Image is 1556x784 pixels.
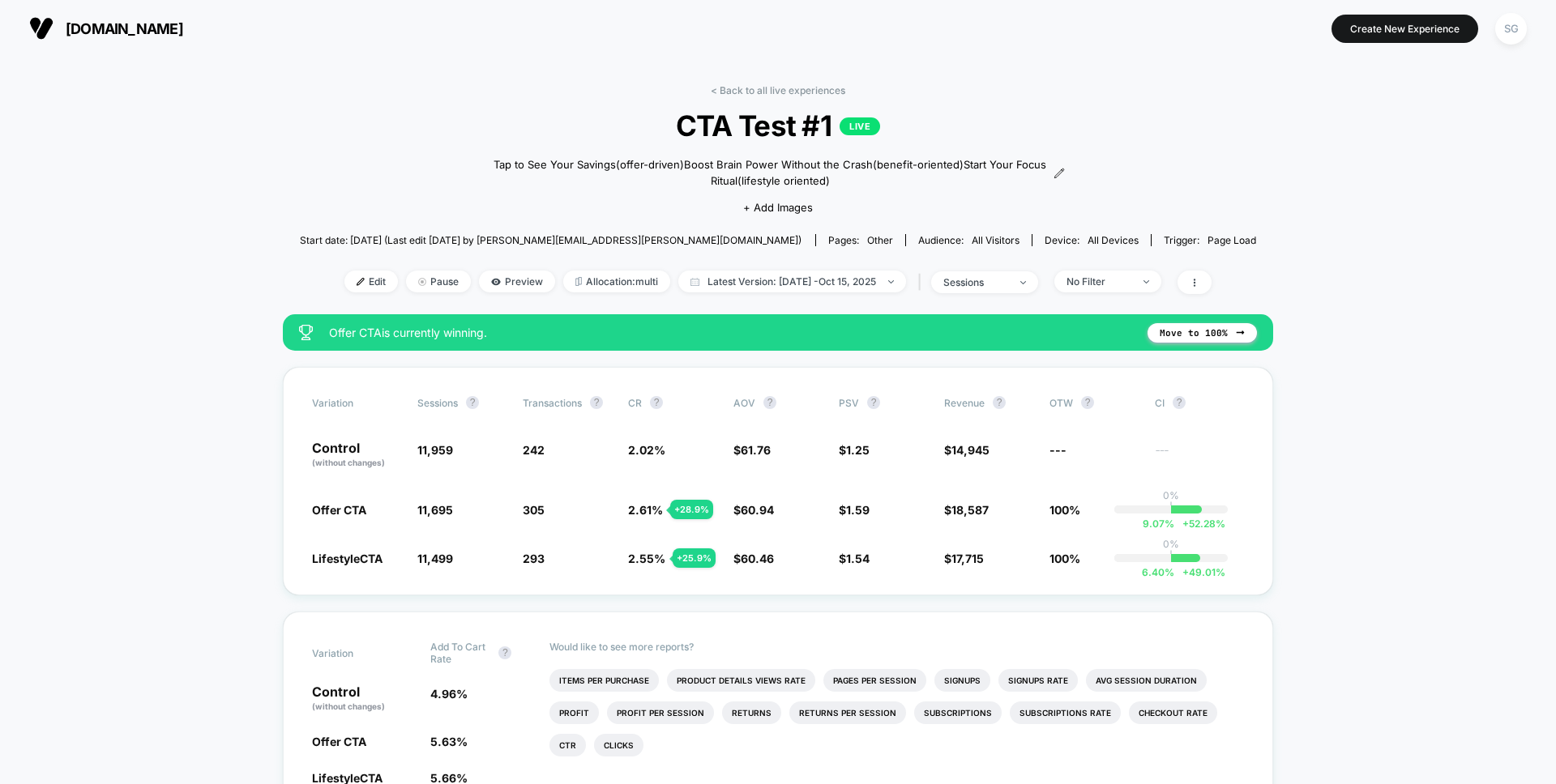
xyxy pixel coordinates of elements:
[607,701,714,724] li: Profit Per Session
[498,646,511,659] button: ?
[1174,518,1225,530] span: 52.28 %
[951,443,990,457] span: 14,945
[944,443,990,457] span: $
[628,503,663,517] span: 2.61 %
[944,503,989,517] span: $
[741,443,771,457] span: 61.76
[329,326,1131,339] span: Offer CTA is currently winning.
[839,443,870,457] span: $
[406,271,471,292] span: Pause
[1208,234,1256,246] span: Page Load
[823,669,926,692] li: Pages Per Session
[1495,13,1527,45] div: SG
[998,669,1078,692] li: Signups Rate
[1049,396,1139,409] span: OTW
[549,641,1245,653] p: Would like to see more reports?
[549,701,599,724] li: Profit
[312,701,385,711] span: (without changes)
[417,503,453,517] span: 11,695
[667,669,815,692] li: Product Details Views Rate
[828,234,893,246] div: Pages:
[491,157,1049,189] span: Tap to See Your Savings(offer-driven)Boost Brain Power Without the Crash(benefit-oriented)Start Y...
[357,278,365,286] img: edit
[944,397,985,409] span: Revenue
[299,325,313,340] img: success_star
[733,552,774,565] span: $
[1142,566,1174,578] span: 6.40 %
[594,734,643,756] li: Clicks
[1164,234,1256,246] div: Trigger:
[1155,445,1244,469] span: ---
[1155,396,1244,409] span: CI
[888,280,894,283] img: end
[1010,701,1121,724] li: Subscriptions Rate
[523,503,545,517] span: 305
[523,397,582,409] span: Transactions
[1174,566,1225,578] span: 49.01 %
[1163,538,1179,550] p: 0%
[417,552,453,565] span: 11,499
[418,278,426,286] img: end
[1129,701,1217,724] li: Checkout Rate
[1032,234,1151,246] span: Device:
[66,20,183,37] span: [DOMAIN_NAME]
[839,503,870,517] span: $
[678,271,906,292] span: Latest Version: [DATE] - Oct 15, 2025
[934,669,990,692] li: Signups
[549,669,659,692] li: Items Per Purchase
[972,234,1020,246] span: All Visitors
[951,552,984,565] span: 17,715
[312,641,401,665] span: Variation
[733,503,774,517] span: $
[312,503,366,517] span: Offer CTA
[1081,396,1094,409] button: ?
[312,458,385,467] span: (without changes)
[430,641,490,665] span: Add To Cart Rate
[741,552,774,565] span: 60.46
[867,234,893,246] span: other
[944,552,984,565] span: $
[1086,669,1207,692] li: Avg Session Duration
[344,271,398,292] span: Edit
[1169,501,1173,513] p: |
[312,735,366,748] span: Offer CTA
[312,552,383,565] span: LifestyleCTA
[743,201,813,214] span: + Add Images
[1049,552,1080,565] span: 100%
[733,443,771,457] span: $
[312,685,414,713] p: Control
[312,396,401,409] span: Variation
[1332,15,1478,43] button: Create New Experience
[914,701,1002,724] li: Subscriptions
[846,503,870,517] span: 1.59
[523,552,545,565] span: 293
[348,109,1208,143] span: CTA Test #1
[789,701,906,724] li: Returns Per Session
[1173,396,1186,409] button: ?
[466,396,479,409] button: ?
[1490,12,1532,45] button: SG
[722,701,781,724] li: Returns
[741,503,774,517] span: 60.94
[943,276,1008,288] div: sessions
[1143,280,1149,283] img: end
[590,396,603,409] button: ?
[1148,323,1257,343] button: Move to 100%
[24,15,188,41] button: [DOMAIN_NAME]
[1067,275,1131,288] div: No Filter
[628,552,665,565] span: 2.55 %
[1182,566,1189,578] span: +
[690,278,699,286] img: calendar
[840,117,880,135] p: LIVE
[1088,234,1139,246] span: all devices
[300,234,802,246] span: Start date: [DATE] (Last edit [DATE] by [PERSON_NAME][EMAIL_ADDRESS][PERSON_NAME][DOMAIN_NAME])
[430,687,468,701] span: 4.96 %
[479,271,555,292] span: Preview
[673,548,716,568] div: + 25.9 %
[1143,518,1174,530] span: 9.07 %
[417,397,458,409] span: Sessions
[417,443,453,457] span: 11,959
[846,552,870,565] span: 1.54
[29,16,53,40] img: Visually logo
[549,734,586,756] li: Ctr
